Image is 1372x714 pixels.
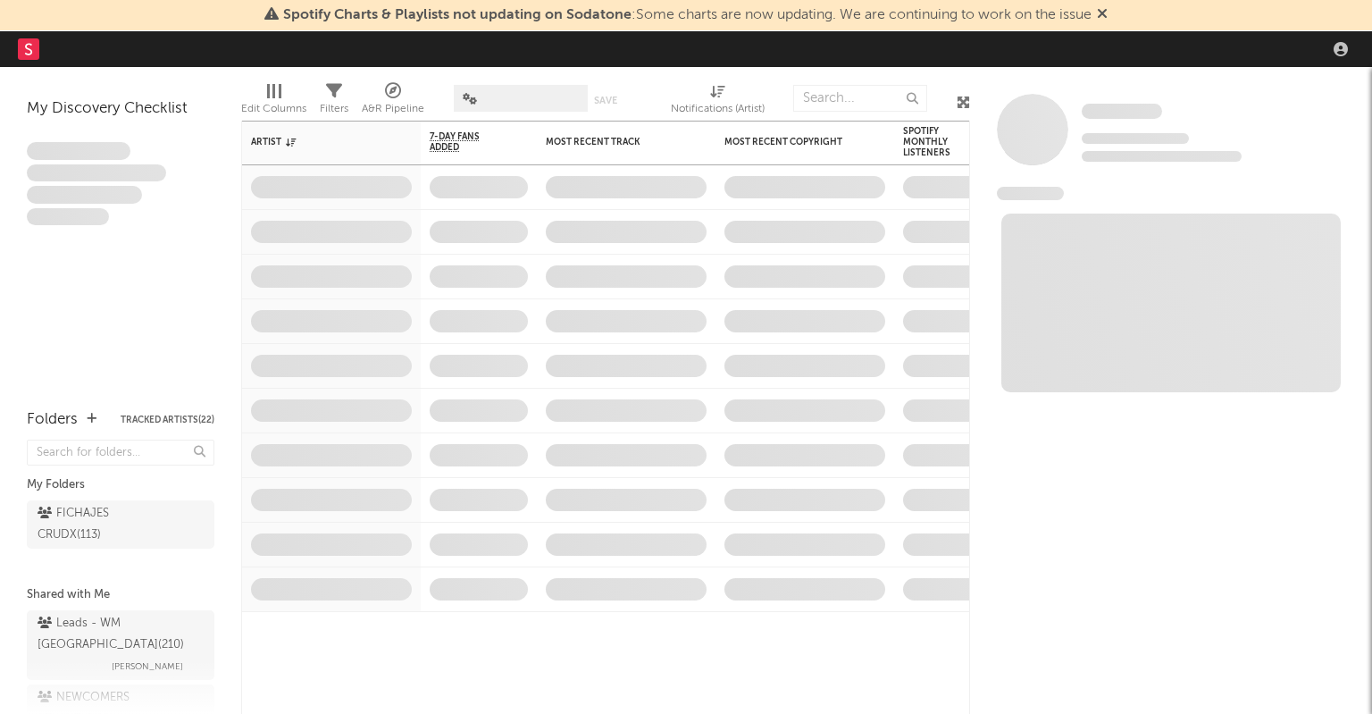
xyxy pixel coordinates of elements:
div: FICHAJES CRUDX ( 113 ) [38,503,163,546]
span: Praesent ac interdum [27,186,142,204]
div: Shared with Me [27,584,214,606]
div: Edit Columns [241,98,306,120]
span: Some Artist [1082,104,1162,119]
div: A&R Pipeline [362,76,424,128]
button: Save [594,96,617,105]
button: Tracked Artists(22) [121,416,214,424]
a: FICHAJES CRUDX(113) [27,500,214,549]
span: Aliquam viverra [27,208,109,226]
div: My Discovery Checklist [27,98,214,120]
div: Most Recent Track [546,137,680,147]
div: A&R Pipeline [362,98,424,120]
div: Leads - WM [GEOGRAPHIC_DATA] ( 210 ) [38,613,199,656]
div: Edit Columns [241,76,306,128]
span: News Feed [997,187,1064,200]
div: My Folders [27,475,214,496]
div: Notifications (Artist) [671,98,765,120]
div: Spotify Monthly Listeners [903,126,966,158]
span: 7-Day Fans Added [430,131,501,153]
span: Lorem ipsum dolor [27,142,130,160]
div: Artist [251,137,385,147]
span: 0 fans last week [1082,151,1242,162]
div: Filters [320,76,348,128]
div: Folders [27,409,78,431]
input: Search for folders... [27,440,214,466]
div: Notifications (Artist) [671,76,765,128]
div: Filters [320,98,348,120]
span: Spotify Charts & Playlists not updating on Sodatone [283,8,632,22]
span: [PERSON_NAME] [112,656,183,677]
span: Integer aliquet in purus et [27,164,166,182]
input: Search... [793,85,927,112]
span: : Some charts are now updating. We are continuing to work on the issue [283,8,1092,22]
a: Leads - WM [GEOGRAPHIC_DATA](210)[PERSON_NAME] [27,610,214,680]
div: Most Recent Copyright [724,137,858,147]
span: Dismiss [1097,8,1108,22]
a: Some Artist [1082,103,1162,121]
span: Tracking Since: [DATE] [1082,133,1189,144]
